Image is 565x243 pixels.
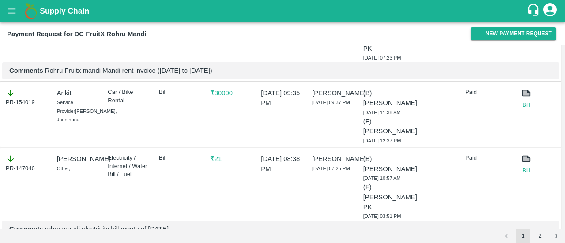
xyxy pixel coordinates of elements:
[363,88,406,108] p: (B) [PERSON_NAME]
[471,27,556,40] button: New Payment Request
[9,224,552,234] p: rohru mandi electricity bill month of [DATE]
[57,88,100,98] p: Ankit
[363,138,401,143] span: [DATE] 12:37 PM
[465,88,508,97] p: Paid
[159,88,202,97] p: Bill
[498,229,565,243] nav: pagination navigation
[516,166,536,175] a: Bill
[261,88,304,108] p: [DATE] 09:35 PM
[465,154,508,162] p: Paid
[363,182,406,212] p: (F) [PERSON_NAME] PK
[6,154,49,172] div: PR-147046
[57,100,75,114] span: Service Provider
[312,100,350,105] span: [DATE] 09:37 PM
[159,154,202,162] p: Bill
[312,166,350,171] span: [DATE] 07:25 PM
[210,88,253,98] p: ₹ 30000
[533,229,547,243] button: Go to page 2
[516,101,536,109] a: Bill
[69,166,70,171] span: ,
[2,1,22,21] button: open drawer
[6,88,49,107] div: PR-154019
[9,67,43,74] b: Comments
[210,154,253,164] p: ₹ 21
[57,108,117,123] span: [PERSON_NAME], Jhunjhunu
[9,66,552,75] p: Rohru Fruitx mandi Mandi rent invoice ([DATE] to [DATE])
[527,3,542,19] div: customer-support
[9,225,43,232] b: Comments
[516,229,530,243] button: page 1
[261,154,304,174] p: [DATE] 08:38 PM
[550,229,564,243] button: Go to next page
[312,88,355,98] p: [PERSON_NAME]
[363,213,401,219] span: [DATE] 03:51 PM
[108,154,151,179] p: Electricity / Internet / Water Bill / Fuel
[7,30,147,37] b: Payment Request for DC FruitX Rohru Mandi
[22,2,40,20] img: logo
[312,154,355,164] p: [PERSON_NAME]
[57,154,100,164] p: [PERSON_NAME]
[40,7,89,15] b: Supply Chain
[363,55,401,60] span: [DATE] 07:23 PM
[363,116,406,136] p: (F) [PERSON_NAME]
[57,166,69,171] span: Other
[363,110,401,115] span: [DATE] 11:38 AM
[542,2,558,20] div: account of current user
[40,5,527,17] a: Supply Chain
[363,154,406,174] p: (B) [PERSON_NAME]
[363,176,401,181] span: [DATE] 10:57 AM
[108,88,151,105] p: Car / Bike Rental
